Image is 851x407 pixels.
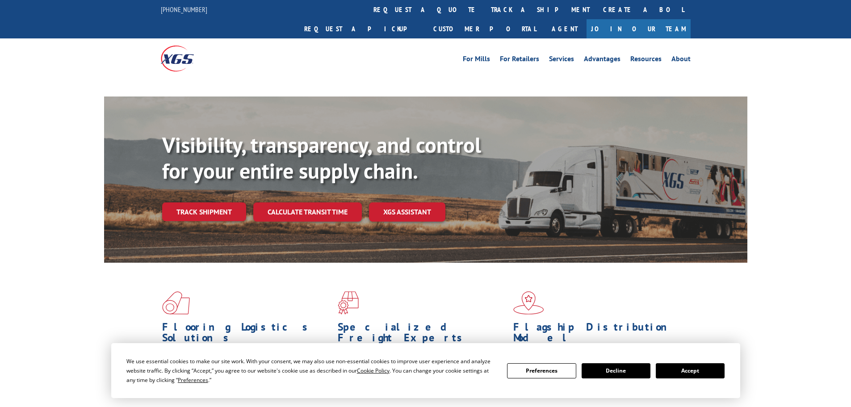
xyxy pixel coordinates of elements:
[161,5,207,14] a: [PHONE_NUMBER]
[463,55,490,65] a: For Mills
[513,291,544,315] img: xgs-icon-flagship-distribution-model-red
[111,343,740,398] div: Cookie Consent Prompt
[543,19,587,38] a: Agent
[338,291,359,315] img: xgs-icon-focused-on-flooring-red
[369,202,445,222] a: XGS ASSISTANT
[162,322,331,348] h1: Flooring Logistics Solutions
[584,55,620,65] a: Advantages
[507,363,576,378] button: Preferences
[500,55,539,65] a: For Retailers
[253,202,362,222] a: Calculate transit time
[582,363,650,378] button: Decline
[338,322,507,348] h1: Specialized Freight Experts
[513,322,682,348] h1: Flagship Distribution Model
[162,291,190,315] img: xgs-icon-total-supply-chain-intelligence-red
[357,367,390,374] span: Cookie Policy
[162,131,481,185] b: Visibility, transparency, and control for your entire supply chain.
[549,55,574,65] a: Services
[671,55,691,65] a: About
[656,363,725,378] button: Accept
[178,376,208,384] span: Preferences
[162,202,246,221] a: Track shipment
[427,19,543,38] a: Customer Portal
[298,19,427,38] a: Request a pickup
[126,357,496,385] div: We use essential cookies to make our site work. With your consent, we may also use non-essential ...
[630,55,662,65] a: Resources
[587,19,691,38] a: Join Our Team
